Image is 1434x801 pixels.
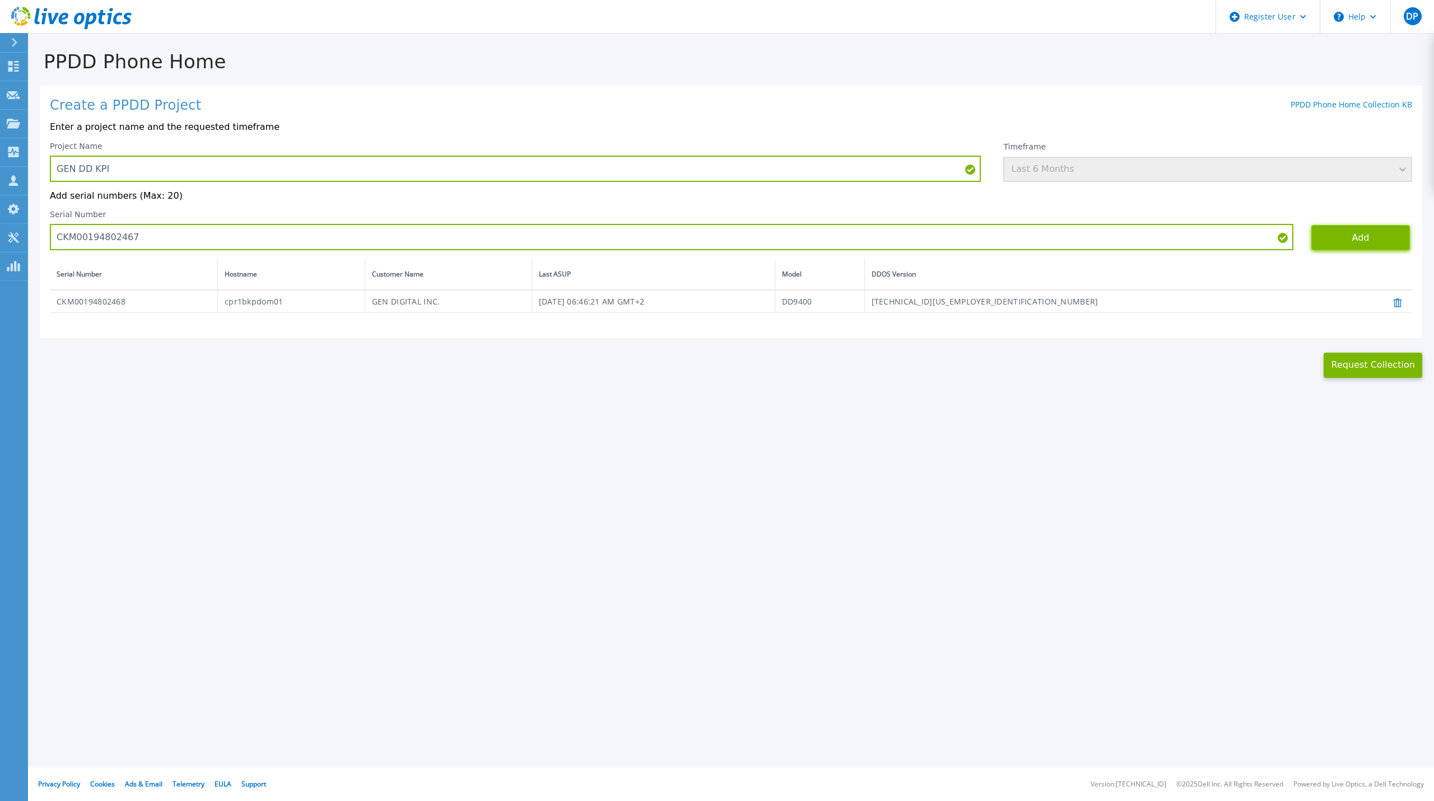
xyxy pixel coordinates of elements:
input: Enter Serial Number [50,224,1293,250]
a: Ads & Email [125,779,162,789]
label: Project Name [50,142,103,150]
th: Last ASUP [532,259,775,290]
a: Telemetry [173,779,204,789]
td: [TECHNICAL_ID][US_EMPLOYER_IDENTIFICATION_NUMBER] [864,290,1353,313]
a: Privacy Policy [38,779,80,789]
li: Version: [TECHNICAL_ID] [1091,781,1166,788]
input: Enter Project Name [50,156,981,182]
th: Model [775,259,864,290]
li: © 2025 Dell Inc. All Rights Reserved [1176,781,1283,788]
li: Powered by Live Optics, a Dell Technology [1293,781,1424,788]
a: PPDD Phone Home Collection KB [1291,99,1412,110]
th: Serial Number [50,259,218,290]
span: DP [1406,12,1418,21]
th: DDOS Version [864,259,1353,290]
td: [DATE] 06:46:21 AM GMT+2 [532,290,775,313]
h1: PPDD Phone Home [28,51,1434,73]
button: Add [1311,225,1410,250]
td: GEN DIGITAL INC. [365,290,532,313]
label: Timeframe [1003,142,1046,151]
p: Add serial numbers (Max: 20) [50,191,1412,201]
td: DD9400 [775,290,864,313]
a: Support [241,779,266,789]
h1: Create a PPDD Project [50,98,201,114]
label: Serial Number [50,210,106,218]
th: Customer Name [365,259,532,290]
button: Request Collection [1324,353,1422,378]
th: Hostname [218,259,365,290]
p: Enter a project name and the requested timeframe [50,122,1412,132]
td: CKM00194802468 [50,290,218,313]
td: cpr1bkpdom01 [218,290,365,313]
a: Cookies [90,779,115,789]
a: EULA [215,779,231,789]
